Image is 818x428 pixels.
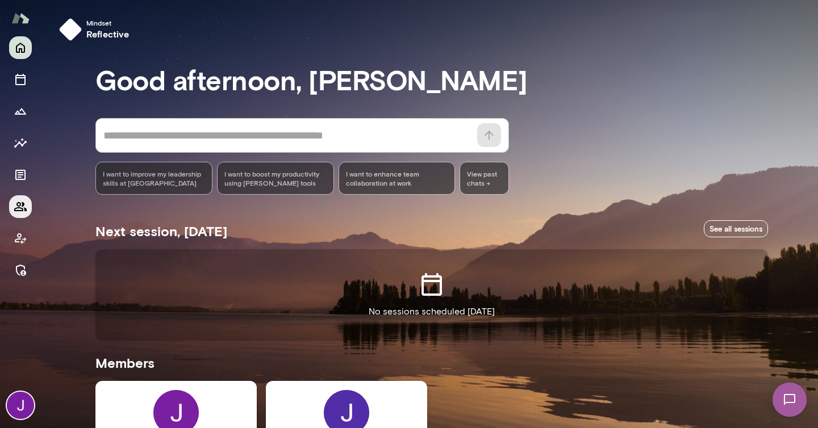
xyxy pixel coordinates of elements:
h5: Next session, [DATE] [95,222,227,240]
img: Mento [11,7,30,29]
img: mindset [59,18,82,41]
button: Growth Plan [9,100,32,123]
h3: Good afternoon, [PERSON_NAME] [95,64,768,95]
a: See all sessions [704,220,768,238]
button: Client app [9,227,32,250]
span: View past chats -> [460,162,509,195]
h5: Members [95,354,768,372]
div: I want to improve my leadership skills at [GEOGRAPHIC_DATA] [95,162,212,195]
button: Mindsetreflective [55,14,139,45]
button: Insights [9,132,32,154]
div: I want to enhance team collaboration at work [339,162,456,195]
span: I want to improve my leadership skills at [GEOGRAPHIC_DATA] [103,169,205,187]
div: I want to boost my productivity using [PERSON_NAME] tools [217,162,334,195]
img: Jocelyn Grodin [7,392,34,419]
h6: reflective [86,27,130,41]
span: I want to boost my productivity using [PERSON_NAME] tools [224,169,327,187]
button: Manage [9,259,32,282]
button: Sessions [9,68,32,91]
span: I want to enhance team collaboration at work [346,169,448,187]
button: Members [9,195,32,218]
button: Home [9,36,32,59]
button: Documents [9,163,32,186]
span: Mindset [86,18,130,27]
p: No sessions scheduled [DATE] [369,305,495,318]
